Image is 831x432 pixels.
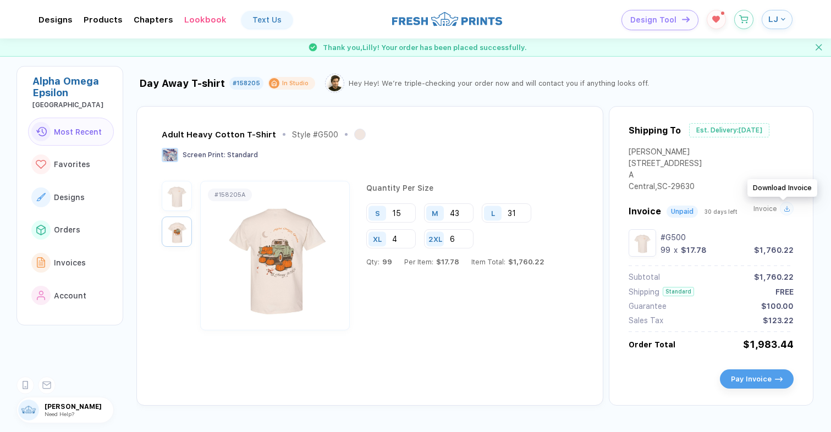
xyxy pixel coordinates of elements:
div: 2XL [428,235,442,243]
img: icon [775,377,783,381]
img: link to icon [36,193,46,201]
div: $1,760.22 [754,273,794,281]
div: Subtotal [629,273,660,281]
div: 99 [661,246,670,254]
button: Pay Invoiceicon [720,369,794,389]
div: $123.22 [763,316,794,325]
img: 7a8a3820-dab5-4740-b913-9b44f1d8003c_nt_front_1757895494569.jpg [631,232,653,254]
span: Account [54,291,86,300]
div: M [432,209,438,217]
div: Lookbook [184,15,227,25]
span: $1,760.22 [505,258,544,266]
div: LookbookToggle dropdown menu chapters [184,15,227,25]
div: Per Item: [404,258,459,266]
img: link to icon [37,257,46,268]
div: L [491,209,495,217]
div: Standard [663,287,694,296]
img: 7a8a3820-dab5-4740-b913-9b44f1d8003c_nt_back_1757895494574.jpg [203,191,346,320]
img: link to icon [36,160,46,169]
div: Style # G500 [292,130,338,139]
div: XL [373,235,382,243]
button: link to iconMost Recent [28,118,114,146]
div: Guarantee [629,302,667,311]
button: link to iconOrders [28,216,114,245]
sup: 1 [721,12,724,15]
div: Clemson University [32,101,114,109]
div: Quantity Per Size [366,184,575,203]
img: link to icon [36,127,47,136]
div: Central , SC - 29630 [629,182,702,193]
div: Adult Heavy Cotton T-Shirt [162,130,276,140]
span: Most Recent [54,128,102,136]
button: link to iconFavorites [28,150,114,179]
div: Sales Tax [629,316,663,325]
div: Download Invoice [747,179,817,197]
span: LJ [768,14,778,24]
div: #158205 [233,80,260,87]
div: [PERSON_NAME] [629,147,702,159]
span: Orders [54,225,80,234]
span: Screen Print : [183,151,225,159]
div: x [673,246,679,254]
span: 99 [379,258,392,266]
button: LJ [762,10,793,29]
button: Design Toolicon [621,10,698,30]
div: Hey Hey! We’re triple-checking your order now and will contact you if anything looks off. [349,79,649,87]
div: $1,760.22 [754,246,794,254]
span: Standard [227,151,258,159]
span: Designs [54,193,85,202]
button: link to iconDesigns [28,183,114,212]
a: Text Us [241,11,293,29]
span: Invoices [54,258,86,267]
div: ChaptersToggle dropdown menu chapters [134,15,173,25]
img: success gif [304,38,322,56]
div: Alpha Omega Epsilon [32,75,114,98]
div: Shipping [629,287,659,296]
div: [STREET_ADDRESS] [629,159,702,170]
div: FREE [775,287,794,296]
span: Invoice [753,205,777,213]
img: user profile [18,400,39,420]
div: $100.00 [761,302,794,311]
span: Thank you, Lilly ! Your order has been placed successfully. [323,43,527,52]
img: Tariq.png [327,75,343,91]
div: ProductsToggle dropdown menu [84,15,123,25]
span: Favorites [54,160,90,169]
span: Need Help? [45,411,74,417]
div: # 158205A [214,191,245,198]
div: $17.78 [681,246,707,254]
span: $17.78 [433,258,459,266]
button: link to iconInvoices [28,248,114,277]
img: 7a8a3820-dab5-4740-b913-9b44f1d8003c_nt_front_1757895494569.jpg [164,184,189,208]
span: 30 days left [705,208,738,215]
img: Screen Print [162,148,178,162]
img: link to icon [37,291,46,301]
div: Item Total: [471,258,544,266]
div: A [629,170,702,182]
span: [PERSON_NAME] [45,403,113,411]
img: icon [682,16,690,23]
div: Est. Delivery: [DATE] [689,123,769,137]
div: DesignsToggle dropdown menu [38,15,73,25]
img: logo [392,10,502,27]
img: link to icon [36,225,46,235]
span: Invoice [629,206,661,217]
div: Shipping To [629,125,681,136]
div: $1,983.44 [743,339,794,350]
span: Pay Invoice [731,375,772,383]
div: Text Us [252,15,282,24]
div: Qty: [366,258,392,266]
button: link to iconAccount [28,281,114,310]
div: In Studio [282,79,309,87]
div: S [375,209,380,217]
div: Day Away T-shirt [139,77,225,89]
img: 7a8a3820-dab5-4740-b913-9b44f1d8003c_nt_back_1757895494574.jpg [164,219,189,244]
div: Unpaid [671,208,694,215]
div: Order Total [629,340,675,349]
div: #G500 [661,233,794,242]
span: Design Tool [630,15,676,25]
